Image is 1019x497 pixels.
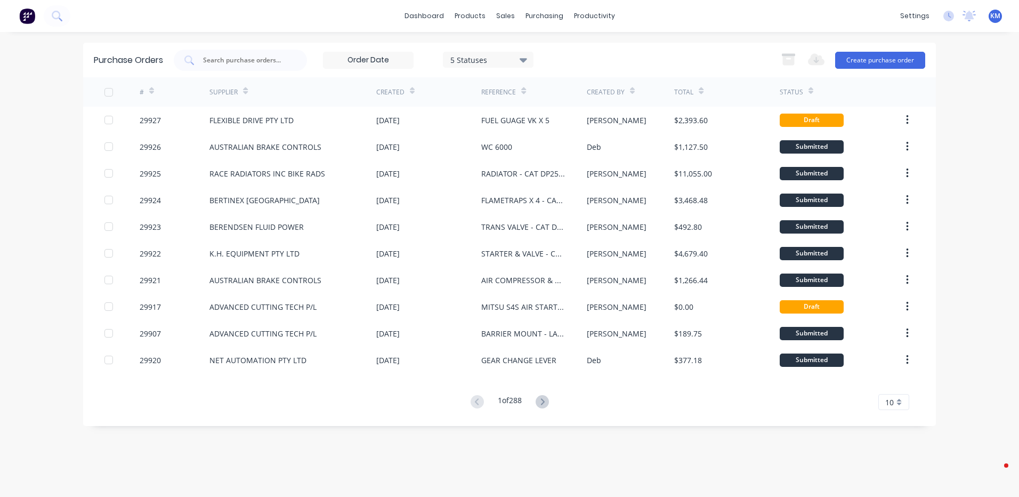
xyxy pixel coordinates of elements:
[780,220,844,234] div: Submitted
[780,327,844,340] div: Submitted
[587,355,601,366] div: Deb
[376,328,400,339] div: [DATE]
[674,301,693,312] div: $0.00
[399,8,449,24] a: dashboard
[209,328,317,339] div: ADVANCED CUTTING TECH P/L
[209,248,300,259] div: K.H. EQUIPMENT PTY LTD
[587,328,646,339] div: [PERSON_NAME]
[376,275,400,286] div: [DATE]
[587,141,601,153] div: Deb
[780,194,844,207] div: Submitted
[449,8,491,24] div: products
[140,328,161,339] div: 29907
[19,8,35,24] img: Factory
[780,114,844,127] div: Draft
[674,275,708,286] div: $1,266.44
[209,141,321,153] div: AUSTRALIAN BRAKE CONTROLS
[376,141,400,153] div: [DATE]
[674,248,708,259] div: $4,679.40
[780,354,844,367] div: Submitted
[140,168,161,179] div: 29925
[895,8,935,24] div: settings
[481,115,549,126] div: FUEL GUAGE VK X 5
[481,275,565,286] div: AIR COMPRESSOR & D2 - CAT DP25
[674,195,708,206] div: $3,468.48
[209,301,317,312] div: ADVANCED CUTTING TECH P/L
[587,221,646,233] div: [PERSON_NAME]
[209,275,321,286] div: AUSTRALIAN BRAKE CONTROLS
[587,87,625,97] div: Created By
[498,395,522,410] div: 1 of 288
[780,140,844,154] div: Submitted
[140,248,161,259] div: 29922
[140,221,161,233] div: 29923
[376,301,400,312] div: [DATE]
[491,8,520,24] div: sales
[674,328,702,339] div: $189.75
[587,168,646,179] div: [PERSON_NAME]
[202,55,290,66] input: Search purchase orders...
[209,355,306,366] div: NET AUTOMATION PTY LTD
[674,141,708,153] div: $1,127.50
[140,301,161,312] div: 29917
[587,195,646,206] div: [PERSON_NAME]
[674,168,712,179] div: $11,055.00
[376,221,400,233] div: [DATE]
[587,248,646,259] div: [PERSON_NAME]
[481,87,516,97] div: Reference
[587,301,646,312] div: [PERSON_NAME]
[587,115,646,126] div: [PERSON_NAME]
[990,11,1000,21] span: KM
[376,168,400,179] div: [DATE]
[674,115,708,126] div: $2,393.60
[140,115,161,126] div: 29927
[209,87,238,97] div: Supplier
[140,355,161,366] div: 29920
[481,221,565,233] div: TRANS VALVE - CAT DP25
[376,195,400,206] div: [DATE]
[569,8,620,24] div: productivity
[481,195,565,206] div: FLAMETRAPS X 4 - CAT DP25 AIR DRY
[780,87,803,97] div: Status
[674,87,693,97] div: Total
[94,54,163,67] div: Purchase Orders
[140,141,161,153] div: 29926
[481,355,556,366] div: GEAR CHANGE LEVER
[780,167,844,180] div: Submitted
[481,141,512,153] div: WC 6000
[140,275,161,286] div: 29921
[376,248,400,259] div: [DATE]
[450,54,527,65] div: 5 Statuses
[376,355,400,366] div: [DATE]
[674,355,702,366] div: $377.18
[209,115,294,126] div: FLEXIBLE DRIVE PTY LTD
[140,87,144,97] div: #
[780,300,844,314] div: Draft
[209,221,304,233] div: BERENDSEN FLUID POWER
[674,221,702,233] div: $492.80
[140,195,161,206] div: 29924
[780,274,844,287] div: Submitted
[324,52,413,68] input: Order Date
[780,247,844,260] div: Submitted
[376,87,405,97] div: Created
[983,461,1008,486] iframe: Intercom live chat
[520,8,569,24] div: purchasing
[481,168,565,179] div: RADIATOR - CAT DP25 X 5
[885,397,894,408] span: 10
[587,275,646,286] div: [PERSON_NAME]
[835,52,925,69] button: Create purchase order
[481,328,565,339] div: BARRIER MOUNT - LASERCUTTING
[209,195,320,206] div: BERTINEX [GEOGRAPHIC_DATA]
[481,248,565,259] div: STARTER & VALVE - CAT DP25
[481,301,565,312] div: MITSU S4S AIR START DRY EXHAUST - LASERCUTTING
[209,168,325,179] div: RACE RADIATORS INC BIKE RADS
[376,115,400,126] div: [DATE]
